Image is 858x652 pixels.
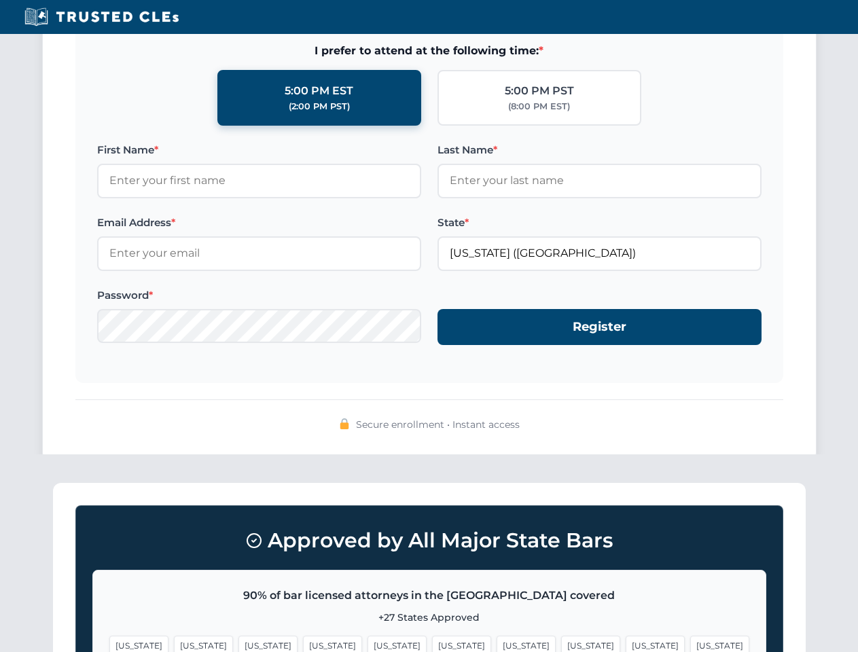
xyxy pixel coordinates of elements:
[97,287,421,304] label: Password
[97,215,421,231] label: Email Address
[109,587,749,604] p: 90% of bar licensed attorneys in the [GEOGRAPHIC_DATA] covered
[356,417,520,432] span: Secure enrollment • Instant access
[437,142,762,158] label: Last Name
[20,7,183,27] img: Trusted CLEs
[92,522,766,559] h3: Approved by All Major State Bars
[97,142,421,158] label: First Name
[437,164,762,198] input: Enter your last name
[97,42,762,60] span: I prefer to attend at the following time:
[437,309,762,345] button: Register
[289,100,350,113] div: (2:00 PM PST)
[97,236,421,270] input: Enter your email
[437,236,762,270] input: Florida (FL)
[437,215,762,231] label: State
[109,610,749,625] p: +27 States Approved
[285,82,353,100] div: 5:00 PM EST
[508,100,570,113] div: (8:00 PM EST)
[505,82,574,100] div: 5:00 PM PST
[97,164,421,198] input: Enter your first name
[339,418,350,429] img: 🔒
